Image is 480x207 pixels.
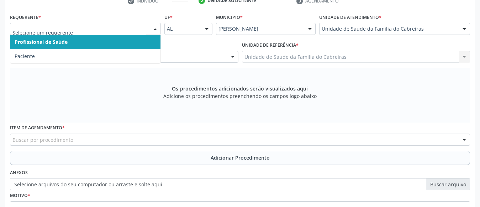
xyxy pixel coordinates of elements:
[12,25,146,40] input: Selecione um requerente
[15,38,68,45] span: Profissional de Saúde
[15,53,35,59] span: Paciente
[211,154,270,161] span: Adicionar Procedimento
[10,12,41,23] label: Requerente
[172,85,308,92] span: Os procedimentos adicionados serão visualizados aqui
[218,25,301,32] span: [PERSON_NAME]
[164,12,173,23] label: UF
[163,92,317,100] span: Adicione os procedimentos preenchendo os campos logo abaixo
[242,40,299,51] label: Unidade de referência
[322,25,455,32] span: Unidade de Saude da Familia do Cabreiras
[216,12,243,23] label: Município
[167,25,198,32] span: AL
[10,167,28,178] label: Anexos
[10,151,470,165] button: Adicionar Procedimento
[319,12,381,23] label: Unidade de atendimento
